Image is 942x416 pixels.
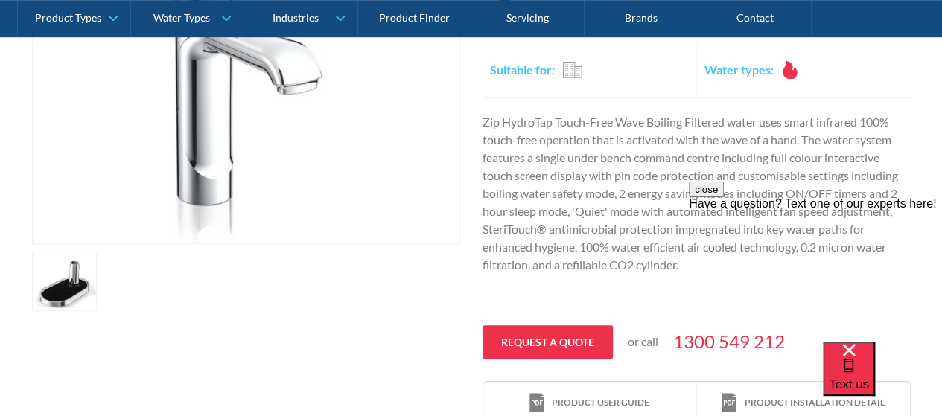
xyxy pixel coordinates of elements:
iframe: podium webchat widget prompt [689,182,942,360]
div: Product Types [35,12,101,25]
p: or call [628,333,658,351]
a: open lightbox [32,252,98,311]
a: 1300 549 212 [673,328,785,355]
img: print icon [529,393,544,413]
a: Request a quote [483,325,613,359]
p: Zip HydroTap Touch-Free Wave Boiling Filtered water uses smart infrared 100% touch-free operation... [483,113,911,274]
h2: Water types: [704,61,774,79]
iframe: podium webchat widget bubble [823,342,942,416]
div: Industries [272,12,318,25]
div: Water Types [153,12,210,25]
div: Product user guide [552,396,649,409]
img: print icon [722,393,736,413]
h2: Suitable for: [490,61,555,79]
div: Product installation detail [744,396,884,409]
